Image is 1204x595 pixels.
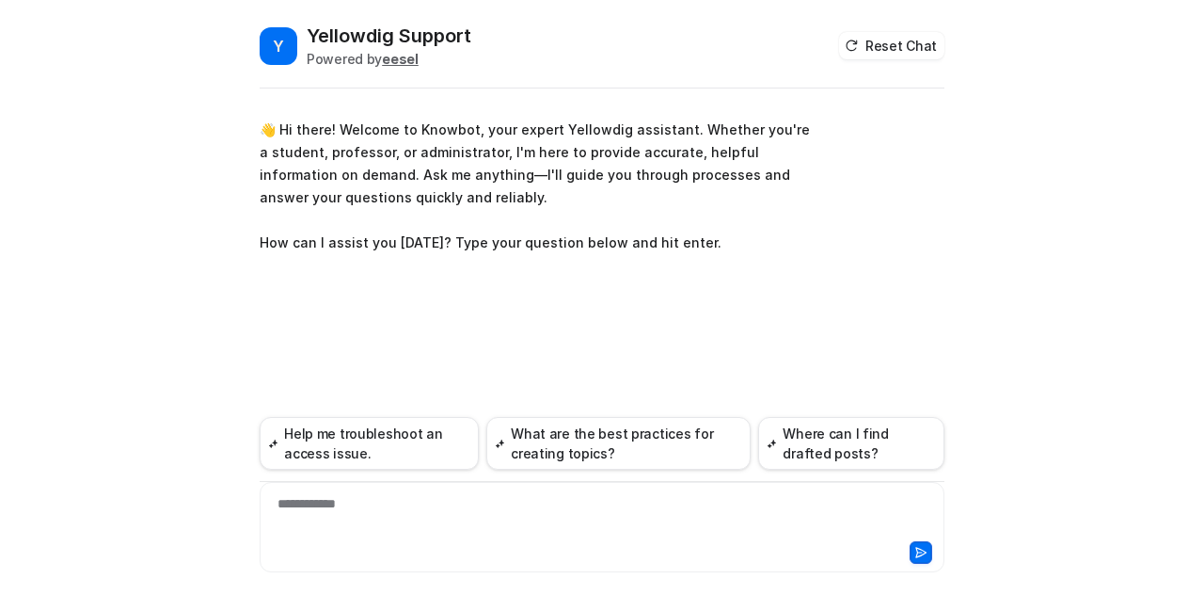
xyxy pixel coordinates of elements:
button: Where can I find drafted posts? [758,417,944,470]
button: Help me troubleshoot an access issue. [260,417,479,470]
b: eesel [382,51,419,67]
h2: Yellowdig Support [307,23,471,49]
button: What are the best practices for creating topics? [486,417,751,470]
p: 👋 Hi there! Welcome to Knowbot, your expert Yellowdig assistant. Whether you're a student, profes... [260,119,810,254]
span: Y [260,27,297,65]
button: Reset Chat [839,32,944,59]
div: Powered by [307,49,471,69]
